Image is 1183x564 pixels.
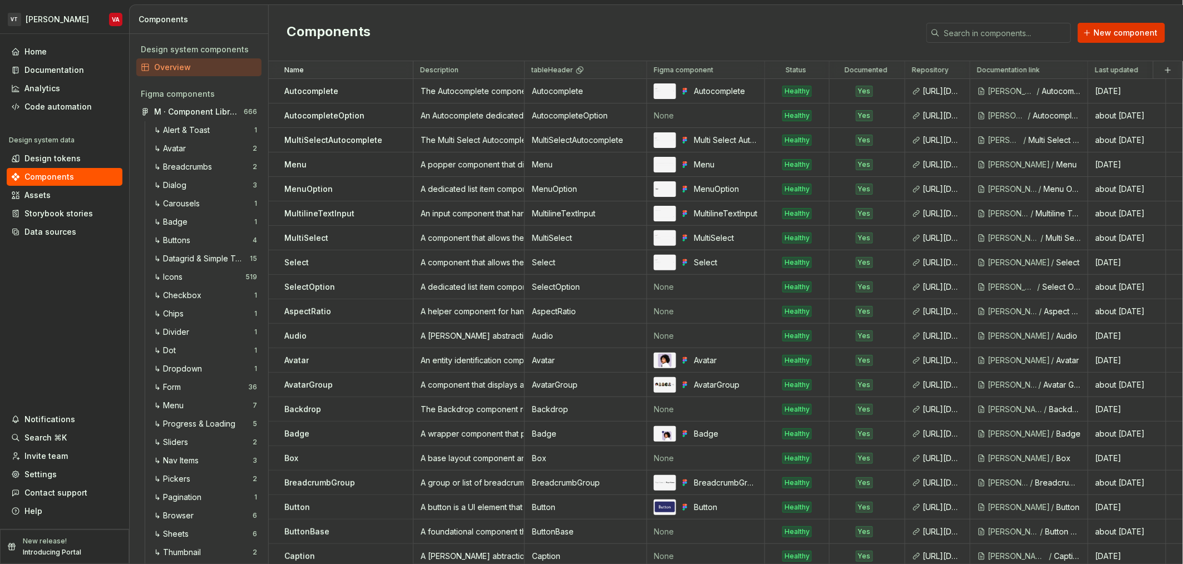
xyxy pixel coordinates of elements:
div: / [1051,355,1057,366]
div: Avatar [1057,355,1081,366]
div: M · Component Library [154,106,237,117]
p: Figma component [654,66,713,75]
div: 6 [253,511,257,520]
div: Menu [525,159,646,170]
div: 2 [253,438,257,447]
div: ↳ Chips [154,308,188,319]
div: about [DATE] [1089,232,1165,244]
button: Contact support [7,484,122,502]
div: ↳ Sheets [154,528,193,540]
p: Last updated [1095,66,1138,75]
div: An Autocomplete dedicated option or list item component that is used within the Autocomplete's po... [414,110,524,121]
div: 1 [254,309,257,318]
div: Yes [856,257,873,268]
div: Yes [856,306,873,317]
div: ↳ Breadcrumbs [154,161,216,172]
div: Components [139,14,264,25]
div: Yes [856,379,873,390]
img: Avatar [658,354,672,367]
p: Description [420,66,459,75]
div: AutocompleteOption [525,110,646,121]
p: MultilineTextInput [284,208,354,219]
div: [URL][DOMAIN_NAME][PERSON_NAME][PERSON_NAME] [923,184,963,195]
div: Yes [856,159,873,170]
div: Healthy [782,184,812,195]
div: 1 [254,346,257,355]
a: ↳ Thumbnail2 [150,543,262,561]
div: ↳ Dialog [154,180,191,191]
div: ↳ Alert & Toast [154,125,214,136]
div: ↳ Nav Items [154,455,203,466]
div: Menu Option [1044,184,1081,195]
div: ↳ Carousels [154,198,204,209]
div: Healthy [782,404,812,415]
div: [PERSON_NAME] [988,404,1043,415]
a: M · Component Library666 [136,103,262,121]
div: about [DATE] [1089,208,1165,219]
div: Settings [24,469,57,480]
a: Home [7,43,122,61]
div: Menu [694,159,758,170]
div: [DATE] [1089,257,1165,268]
p: AutocompleteOption [284,110,364,121]
a: ↳ Dot1 [150,342,262,359]
td: None [647,397,765,422]
div: 1 [254,126,257,135]
div: Healthy [782,330,812,342]
a: ↳ Dropdown1 [150,360,262,378]
div: ↳ Datagrid & Simple Tables [154,253,250,264]
div: [PERSON_NAME] [988,281,1037,293]
div: [DATE] [1089,404,1165,415]
p: Autocomplete [284,86,338,97]
div: ↳ Avatar [154,143,190,154]
div: ↳ Badge [154,216,192,227]
div: [URL][DOMAIN_NAME][PERSON_NAME][PERSON_NAME] [923,379,963,390]
div: ↳ Buttons [154,235,195,246]
div: Backdrop [525,404,646,415]
h2: Components [287,23,371,43]
p: Audio [284,330,307,342]
div: 1 [254,217,257,226]
div: Yes [856,184,873,195]
div: MenuOption [694,184,758,195]
div: Healthy [782,208,812,219]
a: ↳ Avatar2 [150,140,262,157]
div: / [1051,330,1057,342]
div: Avatar Group [1043,379,1081,390]
div: Audio [525,330,646,342]
p: MenuOption [284,184,333,195]
div: [DATE] [1089,159,1165,170]
div: Healthy [782,159,812,170]
div: [URL][DOMAIN_NAME][PERSON_NAME][PERSON_NAME] [923,404,963,415]
div: Badge [694,428,758,439]
a: Overview [136,58,262,76]
div: ↳ Checkbox [154,290,206,301]
div: Multi Select Autocomplete [1029,135,1081,146]
a: ↳ Pagination1 [150,488,262,506]
div: An entity identification component. Represents a snapshot of a user entity, whether that be a com... [414,355,524,366]
div: ↳ Pagination [154,492,206,503]
div: / [1036,86,1042,97]
div: [PERSON_NAME] [988,355,1051,366]
a: ↳ Pickers2 [150,470,262,488]
div: 519 [245,273,257,281]
p: SelectOption [284,281,335,293]
div: 2 [253,474,257,483]
div: Healthy [782,355,812,366]
div: AvatarGroup [525,379,646,390]
div: [PERSON_NAME] [988,208,1029,219]
div: Design tokens [24,153,81,164]
p: Introducing Portal [23,548,81,557]
div: [PERSON_NAME] [988,110,1027,121]
div: Yes [856,110,873,121]
img: Menu [655,162,675,166]
a: Code automation [7,98,122,116]
div: A dedicated list item component for the Menu component. [414,184,524,195]
p: Avatar [284,355,309,366]
div: [DATE] [1089,86,1165,97]
div: Yes [856,281,873,293]
a: ↳ Browser6 [150,507,262,525]
div: [URL][DOMAIN_NAME][PERSON_NAME][PERSON_NAME] [923,110,963,121]
div: Code automation [24,101,92,112]
div: Yes [856,135,873,146]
